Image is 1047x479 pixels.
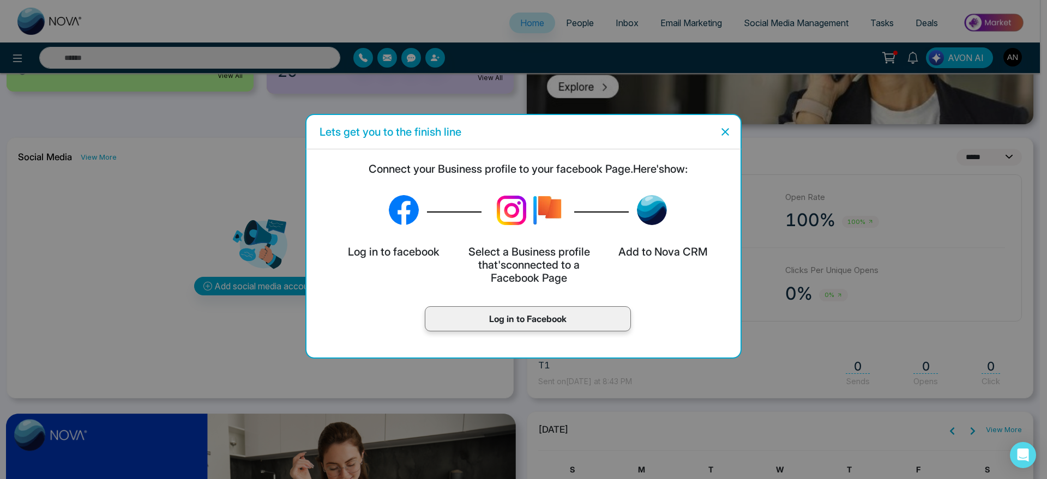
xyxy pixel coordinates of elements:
img: Lead Flow [637,195,667,225]
h5: Log in to facebook [346,245,442,258]
div: Open Intercom Messenger [1010,442,1036,468]
h5: Connect your Business profile to your facebook Page. Here's how: [315,162,741,175]
img: Lead Flow [490,189,533,232]
h5: Add to Nova CRM [616,245,710,258]
h5: Select a Business profile that's connected to a Facebook Page [466,245,592,284]
p: Log in to Facebook [436,312,619,325]
img: Lead Flow [389,195,419,225]
h5: Lets get you to the finish line [320,124,461,140]
button: Close [714,123,732,141]
img: Lead Flow [528,191,566,229]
